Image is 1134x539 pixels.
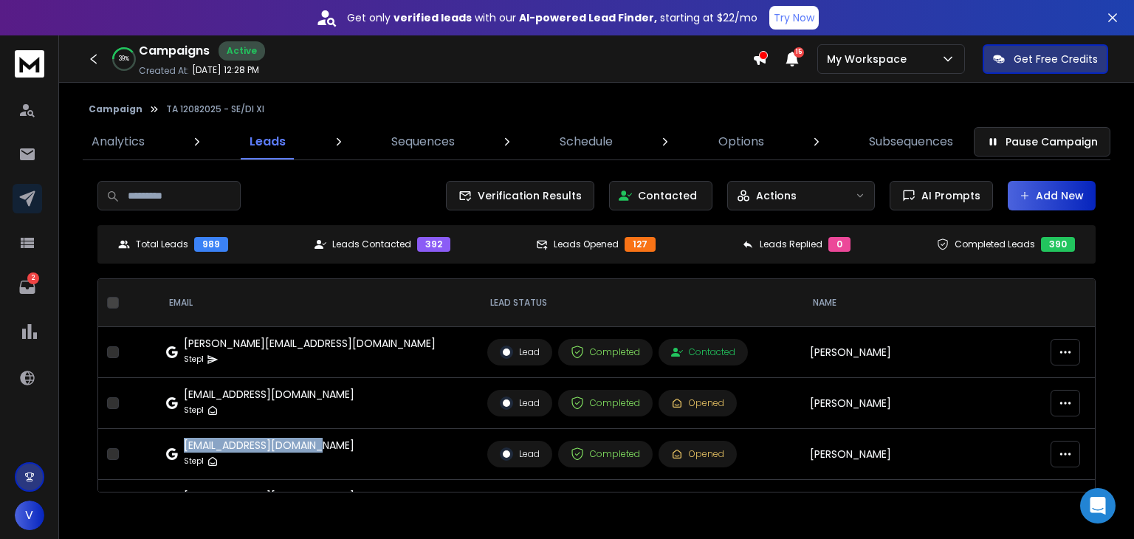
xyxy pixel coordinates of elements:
div: [EMAIL_ADDRESS][DOMAIN_NAME] [184,438,354,453]
div: Lead [500,396,540,410]
h1: Campaigns [139,42,210,60]
div: Lead [500,346,540,359]
div: Lead [500,447,540,461]
button: Campaign [89,103,142,115]
p: Leads Opened [554,238,619,250]
span: 15 [794,47,804,58]
div: Completed [571,447,640,461]
p: Leads Replied [760,238,822,250]
p: Options [718,133,764,151]
div: [EMAIL_ADDRESS][DOMAIN_NAME] [184,489,354,504]
th: LEAD STATUS [478,279,802,327]
p: Actions [756,188,797,203]
p: Step 1 [184,454,204,469]
a: Options [709,124,773,159]
a: Analytics [83,124,154,159]
button: V [15,501,44,530]
p: Get Free Credits [1014,52,1098,66]
button: Add New [1008,181,1096,210]
a: 2 [13,272,42,302]
div: 989 [194,237,228,252]
div: 390 [1041,237,1075,252]
p: Leads [250,133,286,151]
td: [PERSON_NAME] [801,327,1042,378]
p: 2 [27,272,39,284]
p: 39 % [119,55,129,63]
p: Step 1 [184,352,204,367]
button: Pause Campaign [974,127,1110,157]
button: Verification Results [446,181,594,210]
td: [PERSON_NAME] [801,429,1042,480]
strong: verified leads [394,10,472,25]
td: [PERSON_NAME] [801,480,1042,531]
p: Total Leads [136,238,188,250]
div: Completed [571,396,640,410]
p: Created At: [139,65,189,77]
p: Subsequences [869,133,953,151]
span: Verification Results [472,188,582,203]
a: Schedule [551,124,622,159]
p: Leads Contacted [332,238,411,250]
p: Try Now [774,10,814,25]
p: Completed Leads [955,238,1035,250]
div: Completed [571,346,640,359]
button: Try Now [769,6,819,30]
p: [DATE] 12:28 PM [192,64,259,76]
p: Schedule [560,133,613,151]
th: EMAIL [157,279,478,327]
button: Get Free Credits [983,44,1108,74]
div: Active [219,41,265,61]
div: [EMAIL_ADDRESS][DOMAIN_NAME] [184,387,354,402]
div: [PERSON_NAME][EMAIL_ADDRESS][DOMAIN_NAME] [184,336,436,351]
p: Sequences [391,133,455,151]
strong: AI-powered Lead Finder, [519,10,657,25]
p: Get only with our starting at $22/mo [347,10,757,25]
th: NAME [801,279,1042,327]
div: Opened [671,448,724,460]
p: Contacted [638,188,697,203]
button: AI Prompts [890,181,993,210]
p: Analytics [92,133,145,151]
div: Open Intercom Messenger [1080,488,1116,523]
div: 0 [828,237,850,252]
div: Contacted [671,346,735,358]
td: [PERSON_NAME] [801,378,1042,429]
img: logo [15,50,44,78]
a: Subsequences [860,124,962,159]
div: 392 [417,237,450,252]
p: My Workspace [827,52,913,66]
div: 127 [625,237,656,252]
span: AI Prompts [915,188,980,203]
p: Step 1 [184,403,204,418]
div: Opened [671,397,724,409]
a: Leads [241,124,295,159]
p: TA 12082025 - SE/DI XI [166,103,264,115]
a: Sequences [382,124,464,159]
